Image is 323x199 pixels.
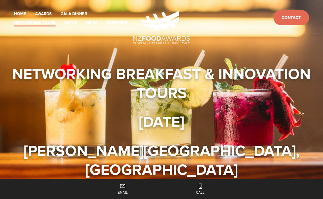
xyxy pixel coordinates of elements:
a: Networking-Tours [14,19,56,26]
a: Partners [107,19,127,26]
a: Home [14,10,26,18]
a: Email [84,184,161,194]
strong: [PERSON_NAME][GEOGRAPHIC_DATA], [GEOGRAPHIC_DATA] [24,139,303,180]
span: Call [161,191,239,194]
a: Contact [273,10,309,26]
a: Awards [35,10,52,18]
a: Call [161,184,239,194]
a: Gala Dinner [61,10,87,18]
a: Enter [64,19,77,26]
a: News [86,19,98,26]
span: Email [84,191,161,194]
strong: Networking Breakfast & Innovation Tours [12,63,314,104]
strong: [DATE] [139,111,184,133]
